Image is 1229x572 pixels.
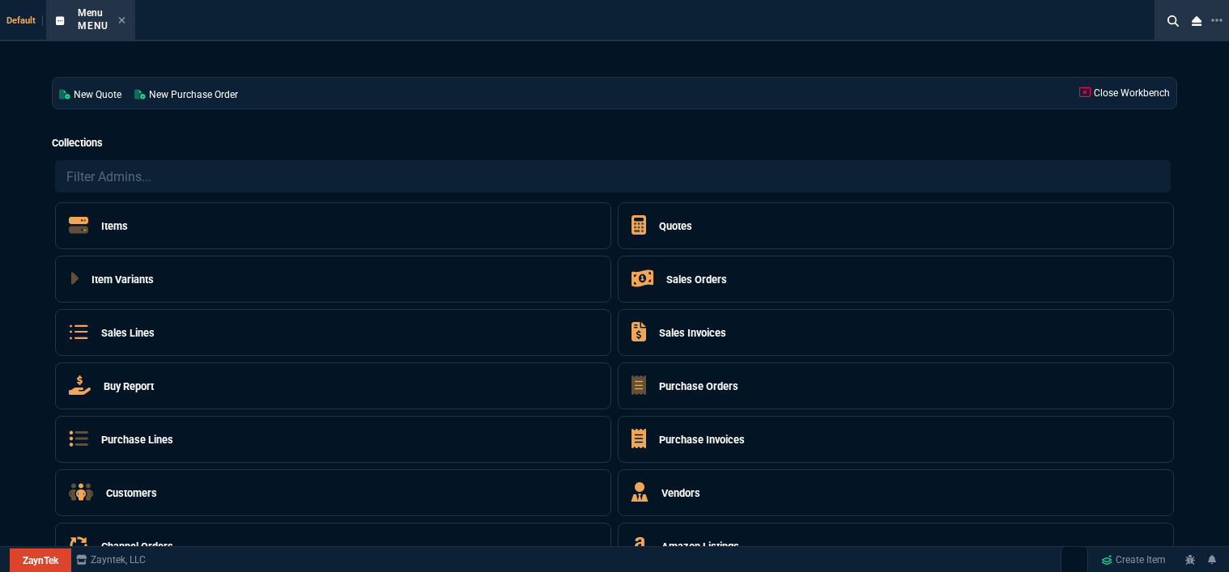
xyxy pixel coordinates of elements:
[1073,78,1176,108] a: Close Workbench
[71,553,151,567] a: msbcCompanyName
[118,15,125,28] nx-icon: Close Tab
[1095,548,1172,572] a: Create Item
[1211,13,1223,28] nx-icon: Open New Tab
[53,78,128,108] a: New Quote
[1161,11,1185,31] nx-icon: Search
[101,325,155,341] h5: Sales Lines
[661,539,739,554] h5: Amazon Listings
[101,539,173,554] h5: Channel Orders
[659,432,745,447] h5: Purchase Invoices
[91,272,154,287] h5: Item Variants
[101,218,128,234] h5: Items
[52,135,1177,150] h5: Collections
[659,379,738,394] h5: Purchase Orders
[1185,11,1208,31] nx-icon: Close Workbench
[6,15,43,26] span: Default
[55,160,1171,193] input: Filter Admins...
[659,218,692,234] h5: Quotes
[666,272,727,287] h5: Sales Orders
[659,325,726,341] h5: Sales Invoices
[78,7,103,19] span: Menu
[101,432,173,447] h5: Purchase Lines
[128,78,245,108] a: New Purchase Order
[104,379,154,394] h5: Buy Report
[661,485,700,501] h5: Vendors
[78,19,108,32] p: Menu
[106,485,157,501] h5: Customers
